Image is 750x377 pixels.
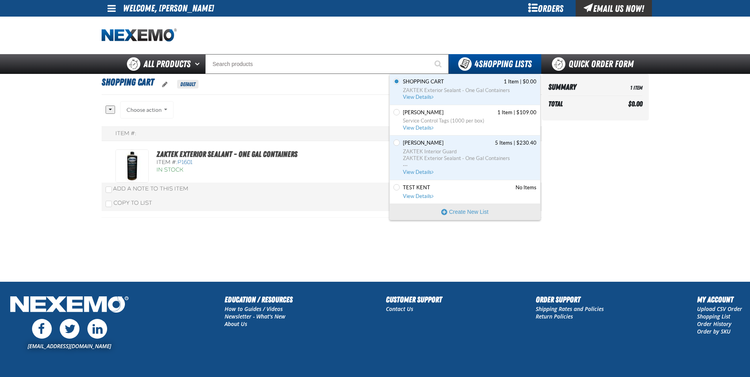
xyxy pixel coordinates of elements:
[403,139,444,147] span: Stephen Bradley
[205,54,449,74] input: Search
[516,184,537,191] span: No Items
[697,320,731,328] a: Order History
[548,98,611,110] th: Total
[401,78,537,101] a: Shopping Cart contains 1 item. Total cost is $0.00. Click to see all items, discounts, taxes and ...
[225,294,293,305] h2: Education / Resources
[403,125,435,131] span: View Details
[403,148,537,155] span: ZAKTEK Interior Guard
[697,313,730,320] a: Shopping List
[403,169,435,175] span: View Details
[548,80,611,94] th: Summary
[523,78,537,85] span: $0.00
[102,28,177,42] a: Home
[628,100,642,108] span: $0.00
[102,77,154,88] span: Shopping Cart
[697,305,742,313] a: Upload CSV Order
[403,184,430,191] span: Test Kent
[28,342,111,350] a: [EMAIL_ADDRESS][DOMAIN_NAME]
[403,87,537,94] span: ZAKTEK Exterior Sealant - One Gal Containers
[106,187,112,193] input: Add a Note to This Item
[386,294,442,305] h2: Customer Support
[401,139,537,176] a: Stephen Bradley contains 5 items. Total cost is $230.40. Click to see all items, discounts, taxes...
[497,109,512,116] span: 1 Item
[225,320,247,328] a: About Us
[144,57,191,71] span: All Products
[106,201,112,207] input: Copy To List
[536,305,604,313] a: Shipping Rates and Policies
[541,54,648,74] a: Quick Order Form
[520,79,521,85] span: |
[403,117,537,124] span: Service Control Tags (1000 per box)
[504,78,519,85] span: 1 Item
[225,305,283,313] a: How to Guides / Videos
[225,313,285,320] a: Newsletter - What's New
[403,193,435,199] span: View Details
[514,140,515,146] span: |
[157,166,306,174] div: In Stock
[386,305,413,313] a: Contact Us
[516,109,537,116] span: $109.00
[516,139,537,147] span: $230.40
[178,159,193,166] span: P1601
[177,80,198,89] span: Default
[157,149,297,159] a: ZAKTEK Exterior Sealant - One Gal Containers
[192,54,205,74] button: Open All Products pages
[106,200,152,206] label: Copy To List
[156,76,174,93] button: oro.shoppinglist.label.edit.tooltip
[389,74,540,220] div: You have 4 Shopping Lists. Open to view details
[514,109,515,115] span: |
[495,139,512,147] span: 5 Items
[403,78,444,85] span: Shopping Cart
[474,58,479,70] strong: 4
[429,54,449,74] button: Start Searching
[697,328,731,335] a: Order by SKU
[8,294,131,317] img: Nexemo Logo
[610,80,642,94] td: 1 Item
[401,109,537,132] a: Jorge Rocha contains 1 item. Total cost is $109.00. Click to see all items, discounts, taxes and ...
[449,54,541,74] button: You have 4 Shopping Lists. Open to view details
[113,185,188,192] span: Add a Note to This Item
[403,94,435,100] span: View Details
[115,130,136,138] div: Item #:
[536,294,604,305] h2: Order Support
[536,313,573,320] a: Return Policies
[697,294,742,305] h2: My Account
[102,28,177,42] img: Nexemo logo
[403,109,444,116] span: Jorge Rocha
[403,155,537,162] span: ZAKTEK Exterior Sealant - One Gal Containers
[401,184,537,200] a: Test Kent is empty. View Details
[390,204,540,220] button: Create New List. Opens a popup
[403,162,537,165] span: ...
[157,159,306,166] div: Item #:
[474,58,532,70] span: Shopping Lists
